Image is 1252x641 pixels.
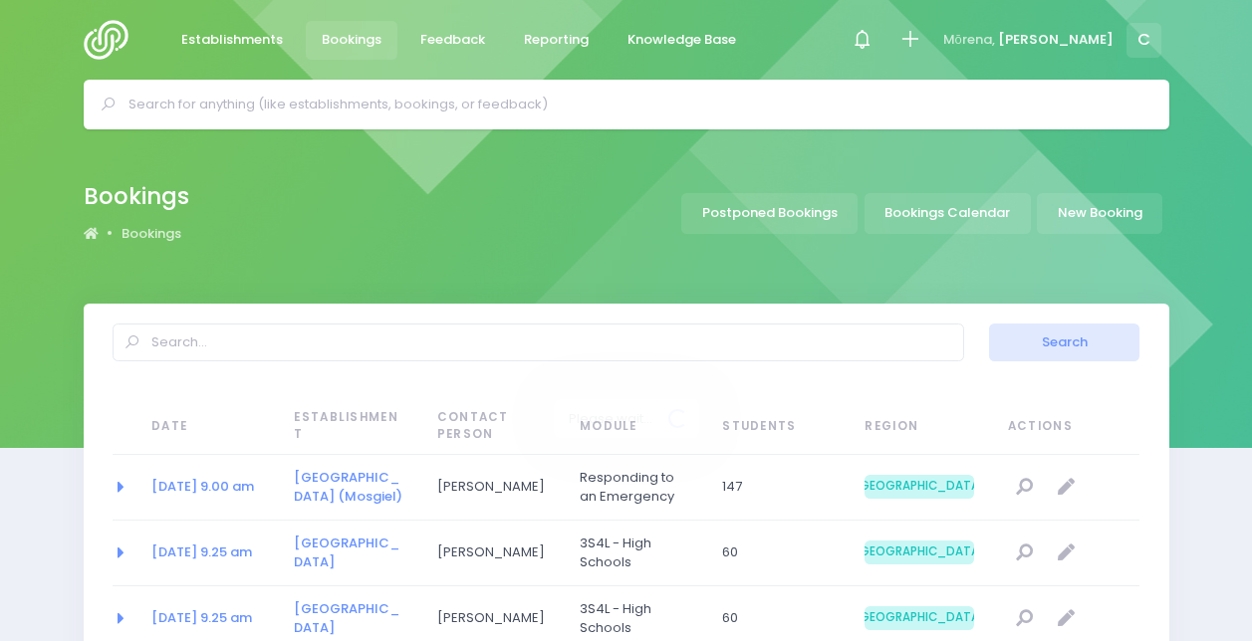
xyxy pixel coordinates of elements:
[1037,193,1162,234] a: New Booking
[1127,23,1161,58] span: C
[306,21,398,60] a: Bookings
[989,323,1139,361] button: Search
[122,224,181,244] a: Bookings
[128,90,1141,119] input: Search for anything (like establishments, bookings, or feedback)
[84,20,140,60] img: Logo
[554,399,668,438] span: Please wait...
[943,30,995,50] span: Mōrena,
[181,30,283,50] span: Establishments
[865,193,1031,234] a: Bookings Calendar
[165,21,300,60] a: Establishments
[322,30,381,50] span: Bookings
[681,193,858,234] a: Postponed Bookings
[508,21,606,60] a: Reporting
[524,30,589,50] span: Reporting
[420,30,485,50] span: Feedback
[612,21,753,60] a: Knowledge Base
[998,30,1114,50] span: [PERSON_NAME]
[627,30,736,50] span: Knowledge Base
[113,323,964,361] input: Search...
[84,183,189,210] h2: Bookings
[404,21,502,60] a: Feedback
